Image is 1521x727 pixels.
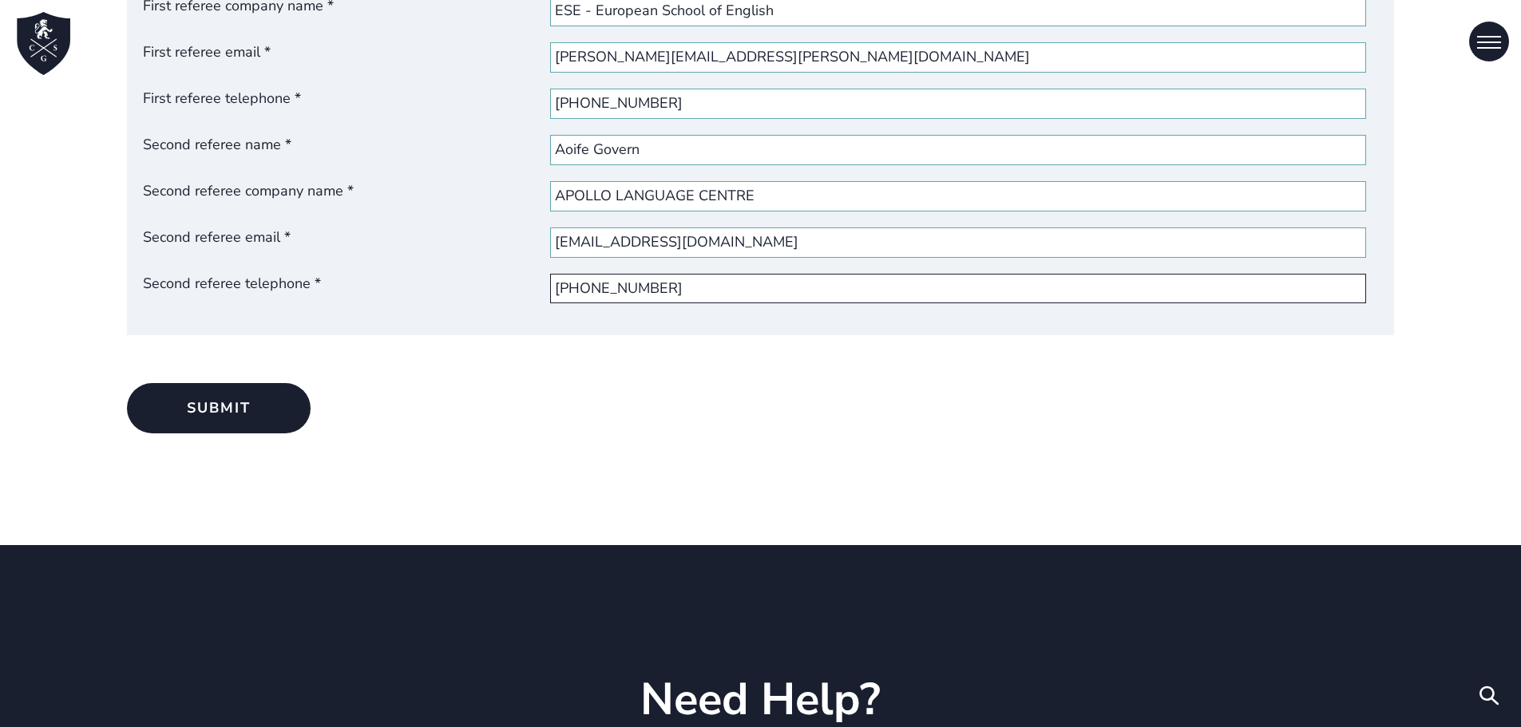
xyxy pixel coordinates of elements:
[550,42,1365,73] input: First referee email *
[143,42,551,73] span: First referee email *
[550,181,1365,211] input: Second referee company name *
[143,274,551,304] span: Second referee telephone *
[127,383,311,433] button: Submit
[143,89,551,119] span: First referee telephone *
[143,227,551,258] span: Second referee email *
[550,274,1365,304] input: Second referee telephone *
[127,673,1395,727] h2: Need Help?
[550,89,1365,119] input: First referee telephone *
[12,12,76,76] a: Home
[143,181,551,211] span: Second referee company name *
[143,135,551,165] span: Second referee name *
[550,135,1365,165] input: Second referee name *
[550,227,1365,258] input: Second referee email *
[1469,22,1509,61] button: Open Menu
